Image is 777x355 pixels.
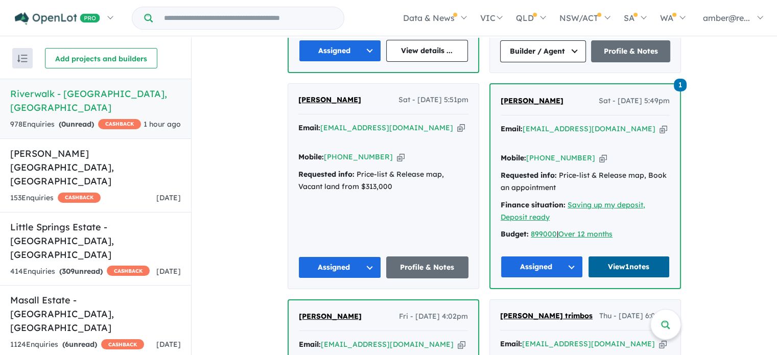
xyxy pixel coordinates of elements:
span: CASHBACK [58,193,101,203]
span: [PERSON_NAME] [501,96,563,105]
span: Sat - [DATE] 5:51pm [398,94,468,106]
strong: Email: [500,339,522,348]
span: [DATE] [156,267,181,276]
div: 978 Enquir ies [10,119,141,131]
span: Thu - [DATE] 6:03am [599,310,670,322]
strong: Budget: [501,229,529,239]
span: [PERSON_NAME] [299,312,362,321]
button: Copy [659,339,667,349]
span: Fri - [DATE] 4:02pm [399,311,468,323]
strong: ( unread) [59,120,94,129]
a: [PERSON_NAME] [298,94,361,106]
h5: [PERSON_NAME][GEOGRAPHIC_DATA] , [GEOGRAPHIC_DATA] [10,147,181,188]
span: [PERSON_NAME] trimbos [500,311,593,320]
button: Assigned [299,40,381,62]
a: [EMAIL_ADDRESS][DOMAIN_NAME] [320,123,453,132]
input: Try estate name, suburb, builder or developer [155,7,342,29]
a: 1 [674,78,687,91]
span: [DATE] [156,340,181,349]
a: Saving up my deposit, Deposit ready [501,200,645,222]
h5: Riverwalk - [GEOGRAPHIC_DATA] , [GEOGRAPHIC_DATA] [10,87,181,114]
a: [PERSON_NAME] trimbos [500,310,593,322]
span: 1 [674,79,687,91]
span: [DATE] [156,193,181,202]
strong: Email: [298,123,320,132]
span: Sat - [DATE] 5:49pm [599,95,670,107]
button: Add projects and builders [45,48,157,68]
a: View details ... [386,40,468,62]
strong: ( unread) [59,267,103,276]
a: [PHONE_NUMBER] [324,152,393,161]
strong: Email: [299,340,321,349]
span: CASHBACK [101,339,144,349]
img: sort.svg [17,55,28,62]
strong: Mobile: [298,152,324,161]
span: CASHBACK [98,119,141,129]
button: Assigned [501,256,583,278]
a: [PERSON_NAME] [299,311,362,323]
strong: Finance situation: [501,200,566,209]
div: 414 Enquir ies [10,266,150,278]
span: 0 [61,120,66,129]
button: Copy [660,124,667,134]
button: Copy [397,152,405,162]
button: Builder / Agent [500,40,586,62]
div: 1124 Enquir ies [10,339,144,351]
strong: Email: [501,124,523,133]
a: [EMAIL_ADDRESS][DOMAIN_NAME] [522,339,655,348]
a: Profile & Notes [591,40,670,62]
button: Assigned [298,256,381,278]
div: | [501,228,670,241]
strong: Requested info: [501,171,557,180]
a: [PERSON_NAME] [501,95,563,107]
button: Copy [458,339,465,350]
img: Openlot PRO Logo White [15,12,100,25]
span: 6 [65,340,69,349]
button: Copy [599,153,607,163]
a: Profile & Notes [386,256,469,278]
span: amber@re... [703,13,750,23]
div: Price-list & Release map, Book an appointment [501,170,670,194]
span: 309 [62,267,75,276]
span: 1 hour ago [144,120,181,129]
div: 153 Enquir ies [10,192,101,204]
a: Over 12 months [558,229,613,239]
span: [PERSON_NAME] [298,95,361,104]
a: 899000 [531,229,557,239]
a: [EMAIL_ADDRESS][DOMAIN_NAME] [321,340,454,349]
div: Price-list & Release map, Vacant land from $313,000 [298,169,468,193]
h5: Little Springs Estate - [GEOGRAPHIC_DATA] , [GEOGRAPHIC_DATA] [10,220,181,262]
a: [EMAIL_ADDRESS][DOMAIN_NAME] [523,124,655,133]
a: [PHONE_NUMBER] [526,153,595,162]
h5: Masall Estate - [GEOGRAPHIC_DATA] , [GEOGRAPHIC_DATA] [10,293,181,335]
span: CASHBACK [107,266,150,276]
strong: Mobile: [501,153,526,162]
strong: Requested info: [298,170,355,179]
a: View1notes [588,256,670,278]
strong: ( unread) [62,340,97,349]
button: Copy [457,123,465,133]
